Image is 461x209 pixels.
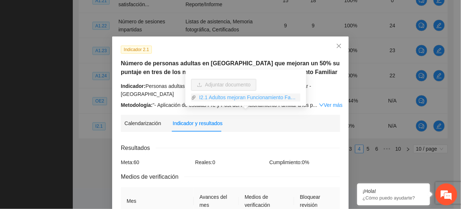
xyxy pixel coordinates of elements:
div: ¡Hola! [363,188,425,194]
strong: Metodología: [121,102,153,108]
button: uploadAdjuntar documento [191,79,256,91]
span: uploadAdjuntar documento [191,82,256,88]
div: "- Aplicación de escalas Pre y Post del Funcionamiento Familiar a los p [121,101,340,109]
span: down [319,102,324,108]
div: Cumplimiento: 0 % [268,158,342,166]
div: Personas adultas que mejoran en la Escala de Funcionamiento Familiar - [GEOGRAPHIC_DATA] [121,82,340,98]
p: ¿Cómo puedo ayudarte? [363,195,425,201]
span: close [336,43,342,49]
span: paper-clip [191,95,196,100]
span: Indicador 2.1 [121,46,152,54]
a: I2.1 Adultos mejoran Funcionamiento Familiar PO.rar [196,94,300,102]
div: Calendarización [125,119,161,127]
h5: Número de personas adultas en [GEOGRAPHIC_DATA] que mejoran un 50% su puntaje en tres de los nuev... [121,59,340,77]
span: ... [313,102,318,108]
span: Reales: 0 [195,159,215,165]
span: Resultados [121,143,156,152]
button: Close [329,36,349,56]
a: Expand [319,102,343,108]
span: Medios de verificación [121,172,184,181]
strong: Indicador: [121,83,146,89]
div: Minimizar ventana de chat en vivo [119,4,137,21]
div: Indicador y resultados [173,119,222,127]
div: Chatee con nosotros ahora [38,37,122,47]
span: Estamos en línea. [42,65,101,139]
div: Meta: 60 [119,158,193,166]
textarea: Escriba su mensaje y pulse “Intro” [4,135,139,160]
